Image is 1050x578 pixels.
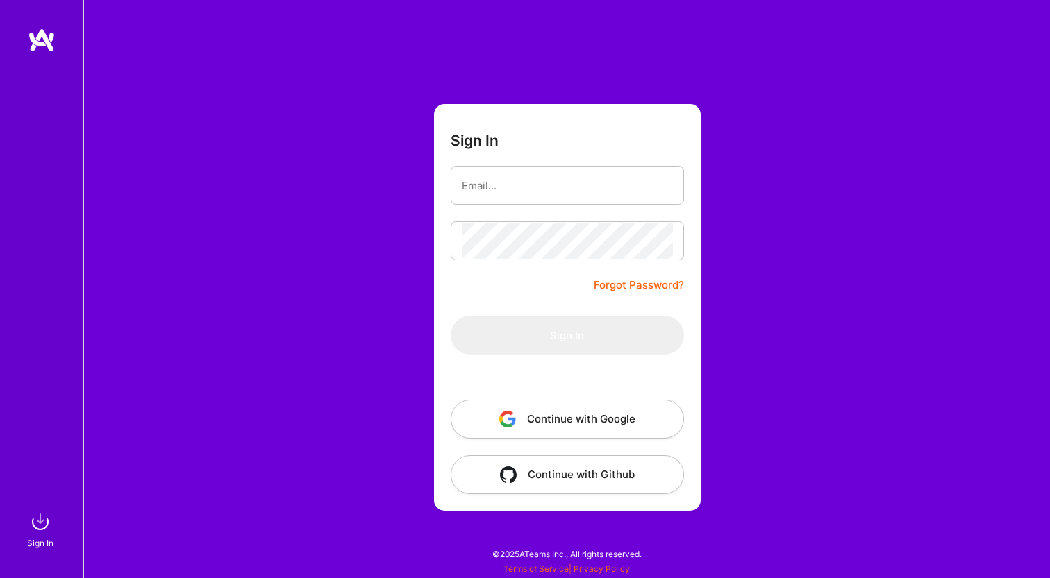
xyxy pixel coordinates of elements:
[27,536,53,550] div: Sign In
[574,563,630,574] a: Privacy Policy
[503,563,569,574] a: Terms of Service
[28,28,56,53] img: logo
[451,132,499,149] h3: Sign In
[26,508,54,536] img: sign in
[451,455,684,494] button: Continue with Github
[499,411,516,427] img: icon
[503,563,630,574] span: |
[451,400,684,439] button: Continue with Google
[451,316,684,355] button: Sign In
[462,168,673,203] input: Email...
[29,508,54,550] a: sign inSign In
[83,536,1050,571] div: © 2025 ATeams Inc., All rights reserved.
[500,466,517,483] img: icon
[594,277,684,294] a: Forgot Password?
